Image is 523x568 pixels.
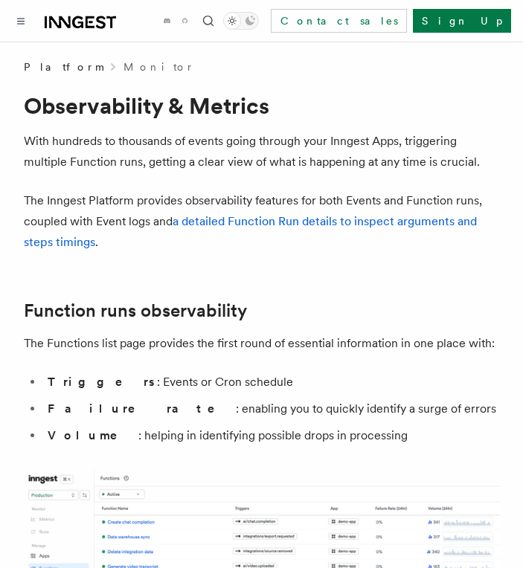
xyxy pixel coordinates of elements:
p: The Inngest Platform provides observability features for both Events and Function runs, coupled w... [24,190,500,253]
strong: Triggers [48,375,157,389]
li: : enabling you to quickly identify a surge of errors [43,398,500,419]
p: The Functions list page provides the first round of essential information in one place with: [24,333,500,354]
a: Function runs observability [24,300,247,321]
a: Monitor [123,59,194,74]
a: a detailed Function Run details to inspect arguments and steps timings [24,214,477,249]
h1: Observability & Metrics [24,92,500,119]
strong: Volume [48,428,138,442]
button: Toggle dark mode [223,12,259,30]
li: : helping in identifying possible drops in processing [43,425,500,446]
li: : Events or Cron schedule [43,372,500,393]
p: With hundreds to thousands of events going through your Inngest Apps, triggering multiple Functio... [24,131,500,172]
a: Sign Up [413,9,511,33]
button: Toggle navigation [12,12,30,30]
strong: Failure rate [48,401,236,416]
button: Find something... [199,12,217,30]
a: Contact sales [271,9,407,33]
span: Platform [24,59,103,74]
